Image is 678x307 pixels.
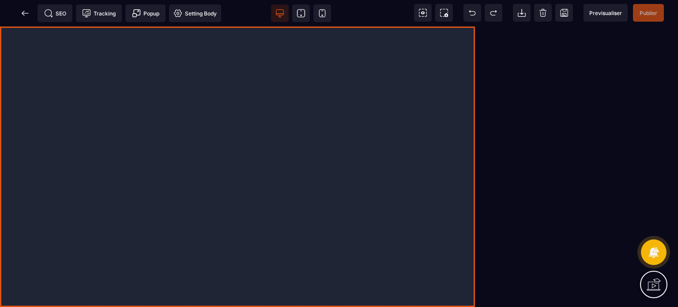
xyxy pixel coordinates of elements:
span: Setting Body [173,9,217,18]
span: SEO [44,9,66,18]
span: Popup [132,9,159,18]
span: Previsualiser [589,10,622,16]
span: Screenshot [435,4,453,22]
span: Publier [640,10,657,16]
span: View components [414,4,432,22]
span: Tracking [82,9,116,18]
span: Preview [584,4,628,22]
